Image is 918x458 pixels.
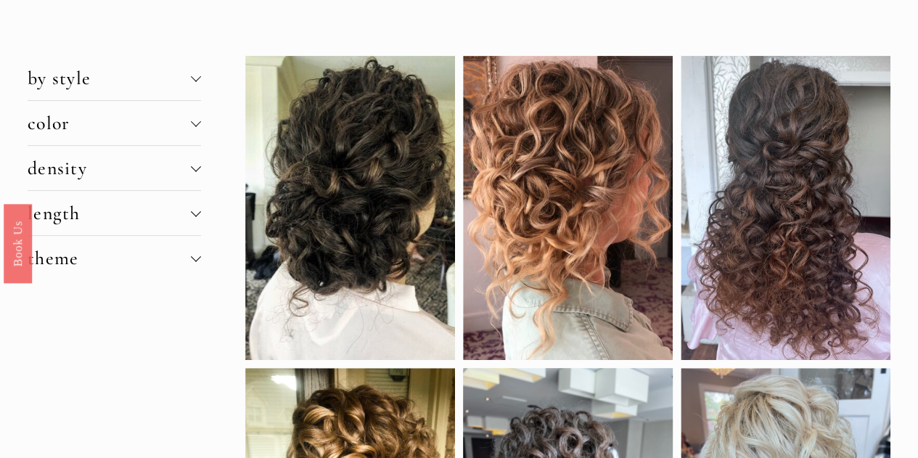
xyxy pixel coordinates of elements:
span: theme [28,247,191,269]
button: by style [28,56,201,100]
span: length [28,202,191,224]
button: theme [28,236,201,280]
button: color [28,101,201,145]
button: density [28,146,201,190]
span: color [28,112,191,134]
a: Book Us [4,203,32,282]
button: length [28,191,201,235]
span: density [28,157,191,179]
span: by style [28,67,191,89]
